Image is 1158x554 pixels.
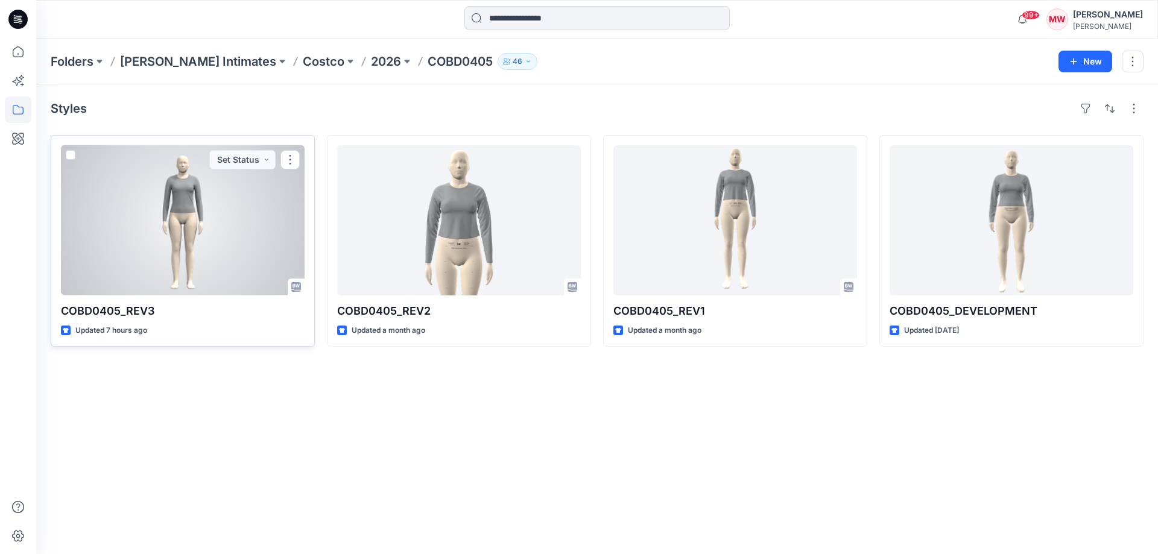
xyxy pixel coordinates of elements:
[1073,7,1143,22] div: [PERSON_NAME]
[303,53,344,70] a: Costco
[337,145,581,295] a: COBD0405_REV2
[628,324,701,337] p: Updated a month ago
[613,303,857,319] p: COBD0405_REV1
[75,324,147,337] p: Updated 7 hours ago
[1046,8,1068,30] div: MW
[498,53,537,70] button: 46
[371,53,401,70] a: 2026
[890,303,1133,319] p: COBD0405_DEVELOPMENT
[352,324,425,337] p: Updated a month ago
[337,303,581,319] p: COBD0405_REV2
[61,145,305,295] a: COBD0405_REV3
[61,303,305,319] p: COBD0405_REV3
[904,324,959,337] p: Updated [DATE]
[890,145,1133,295] a: COBD0405_DEVELOPMENT
[613,145,857,295] a: COBD0405_REV1
[1022,10,1040,20] span: 99+
[428,53,493,70] p: COBD0405
[120,53,276,70] a: [PERSON_NAME] Intimates
[51,101,87,116] h4: Styles
[1073,22,1143,31] div: [PERSON_NAME]
[513,55,522,68] p: 46
[51,53,93,70] a: Folders
[1058,51,1112,72] button: New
